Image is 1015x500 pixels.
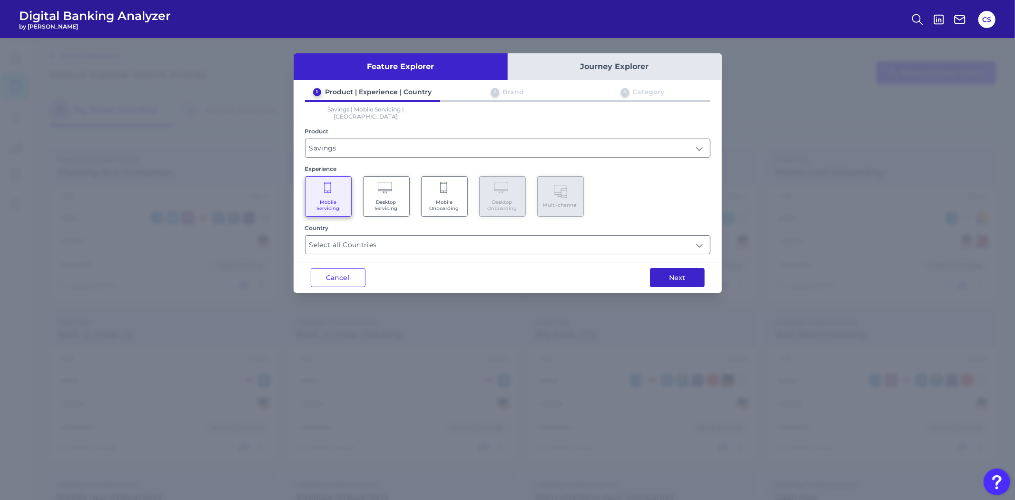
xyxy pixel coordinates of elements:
div: 2 [491,88,499,96]
div: 3 [621,88,629,96]
button: CS [978,11,995,28]
button: Mobile Onboarding [421,176,468,217]
span: by [PERSON_NAME] [19,23,171,30]
button: Cancel [311,268,365,287]
span: Mobile Servicing [310,199,346,211]
span: Desktop Onboarding [484,199,521,211]
button: Desktop Servicing [363,176,410,217]
button: Multi-channel [537,176,584,217]
button: Desktop Onboarding [479,176,526,217]
div: Category [633,88,665,96]
button: Feature Explorer [294,53,508,80]
p: Savings | Mobile Servicing | [GEOGRAPHIC_DATA] [305,106,427,120]
div: Product [305,128,710,135]
button: Next [650,268,705,287]
div: Experience [305,165,710,172]
span: Desktop Servicing [368,199,404,211]
div: Country [305,224,710,231]
button: Open Resource Center [984,469,1010,495]
span: Digital Banking Analyzer [19,9,171,23]
button: Journey Explorer [508,53,722,80]
button: Mobile Servicing [305,176,352,217]
span: Multi-channel [543,202,578,208]
div: 1 [313,88,321,96]
span: Mobile Onboarding [426,199,463,211]
div: Product | Experience | Country [325,88,432,96]
div: Brand [503,88,524,96]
